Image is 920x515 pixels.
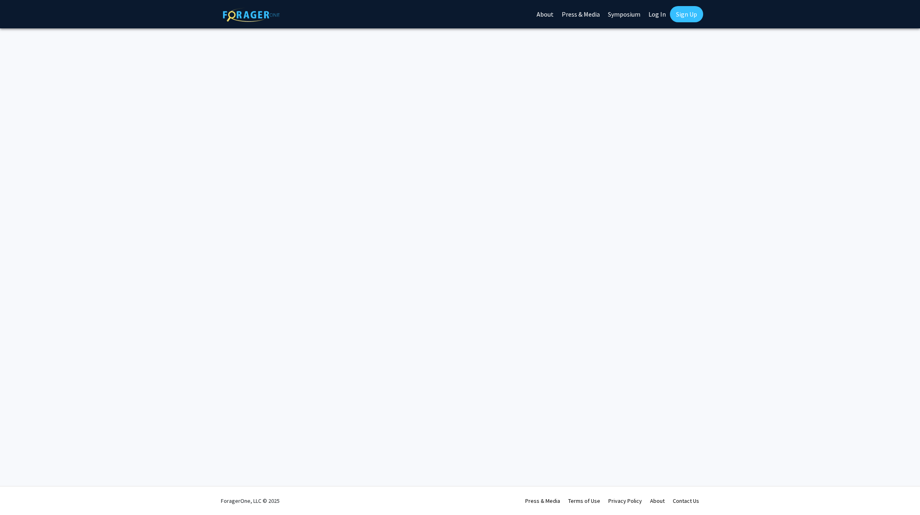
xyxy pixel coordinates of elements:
[608,497,642,504] a: Privacy Policy
[525,497,560,504] a: Press & Media
[568,497,600,504] a: Terms of Use
[223,8,280,22] img: ForagerOne Logo
[221,487,280,515] div: ForagerOne, LLC © 2025
[670,6,703,22] a: Sign Up
[673,497,699,504] a: Contact Us
[650,497,665,504] a: About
